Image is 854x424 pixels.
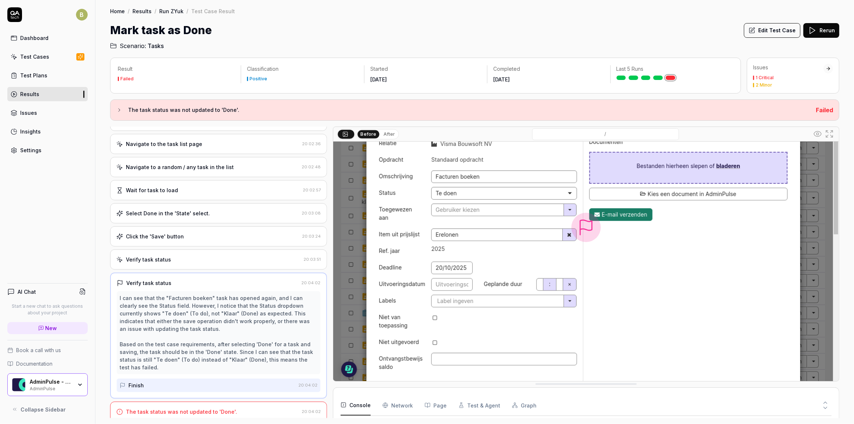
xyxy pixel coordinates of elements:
span: Failed [816,106,833,114]
img: AdminPulse - 0475.384.429 Logo [12,378,25,391]
span: Documentation [16,360,52,368]
a: Documentation [7,360,88,368]
div: Wait for task to load [126,186,178,194]
a: Run ZYuk [159,7,183,15]
time: 20:04:02 [301,280,320,285]
p: Completed [493,65,604,73]
div: Settings [20,146,41,154]
span: New [46,324,57,332]
button: Rerun [803,23,839,38]
time: 20:02:36 [302,141,321,146]
h3: The task status was not updated to 'Done'. [128,106,810,114]
button: Show all interative elements [812,128,824,140]
time: [DATE] [493,76,510,83]
button: Console [341,395,371,416]
time: 20:03:51 [304,257,321,262]
button: AdminPulse - 0475.384.429 LogoAdminPulse - 0475.384.429AdminPulse [7,373,88,396]
span: Collapse Sidebar [21,406,66,413]
button: Test & Agent [458,395,500,416]
span: Scenario: [118,41,146,50]
div: 2 Minor [756,83,772,87]
a: Book a call with us [7,346,88,354]
h1: Mark task as Done [110,22,212,39]
a: Issues [7,106,88,120]
button: Page [425,395,447,416]
button: Edit Test Case [744,23,800,38]
div: Test Plans [20,72,47,79]
time: 20:02:57 [303,187,321,193]
div: Verify task status [126,256,171,263]
div: / [186,7,188,15]
a: Test Cases [7,50,88,64]
div: Select Done in the 'State' select. [126,209,210,217]
button: Before [358,130,379,138]
time: 20:02:48 [302,164,321,169]
div: AdminPulse [30,385,72,391]
div: Test Cases [20,53,49,61]
div: Verify task status [126,279,171,287]
time: 20:03:24 [302,234,321,239]
div: / [128,7,130,15]
button: B [76,7,88,22]
p: Start a new chat to ask questions about your project [7,303,88,316]
div: The task status was not updated to 'Done'. [126,408,237,416]
h4: AI Chat [18,288,36,296]
img: Screenshot [333,69,839,385]
a: Test Plans [7,68,88,83]
a: Results [7,87,88,101]
p: Last 5 Runs [617,65,727,73]
time: 20:03:08 [302,211,321,216]
button: Network [382,395,413,416]
a: New [7,322,88,334]
div: Dashboard [20,34,48,42]
div: / [155,7,156,15]
button: Graph [512,395,537,416]
button: Finish20:04:02 [117,379,320,392]
div: Positive [250,77,267,81]
time: [DATE] [370,76,387,83]
div: AdminPulse - 0475.384.429 [30,379,72,385]
div: 1 Critical [756,76,774,80]
div: I can see that the "Facturen boeken" task has opened again, and I can clearly see the Status fiel... [120,294,317,371]
span: B [76,9,88,21]
div: Navigate to the task list page [126,140,202,148]
span: Tasks [148,41,164,50]
div: Test Case Result [191,7,235,15]
button: Open in full screen [824,128,835,140]
div: Issues [20,109,37,117]
a: Results [132,7,152,15]
time: 20:04:02 [302,409,321,414]
a: Insights [7,124,88,139]
p: Result [118,65,235,73]
a: Home [110,7,125,15]
button: The task status was not updated to 'Done'. [116,106,810,114]
a: Scenario:Tasks [110,41,164,50]
span: Book a call with us [16,346,61,354]
div: Issues [753,64,824,71]
p: Classification [247,65,358,73]
div: Finish [128,381,144,389]
button: Collapse Sidebar [7,402,88,417]
p: Started [370,65,481,73]
div: Insights [20,128,41,135]
a: Settings [7,143,88,157]
div: Failed [120,77,134,81]
div: Click the 'Save' button [126,233,184,240]
div: Navigate to a random / any task in the list [126,163,234,171]
a: Dashboard [7,31,88,45]
button: After [381,130,398,138]
div: Results [20,90,39,98]
time: 20:04:02 [298,383,317,388]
